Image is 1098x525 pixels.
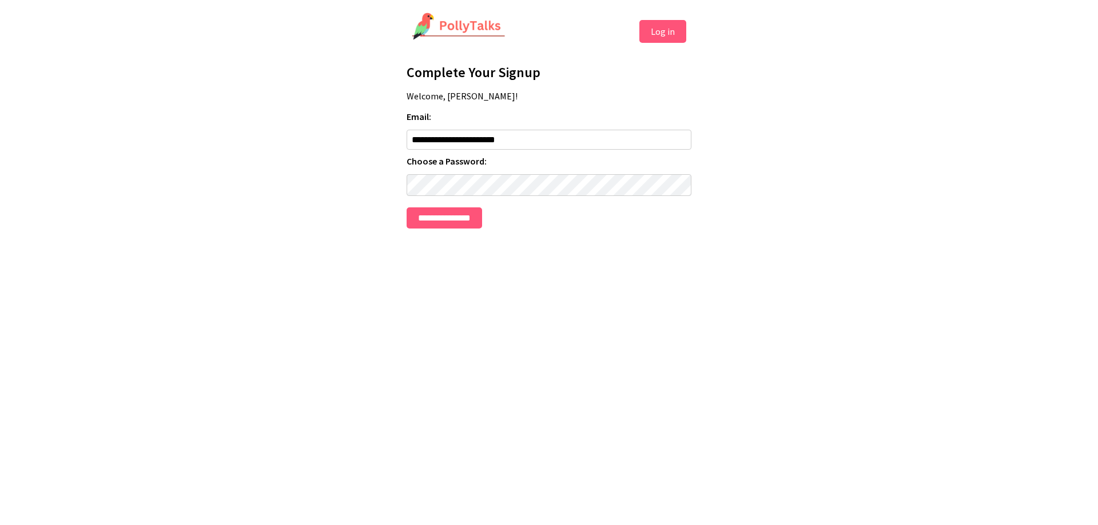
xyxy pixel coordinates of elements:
[639,20,686,43] button: Log in
[407,155,691,167] label: Choose a Password:
[407,63,691,81] h1: Complete Your Signup
[407,111,691,122] label: Email:
[407,90,691,102] p: Welcome, [PERSON_NAME]!
[412,13,506,41] img: PollyTalks Logo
